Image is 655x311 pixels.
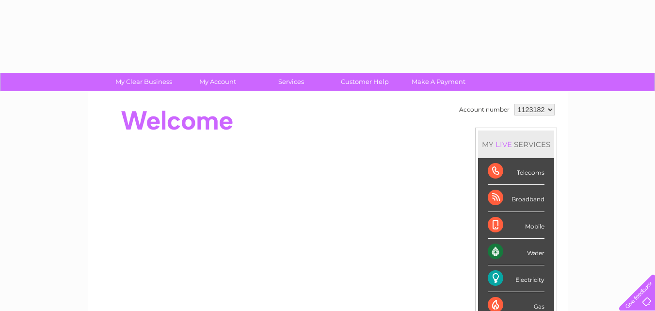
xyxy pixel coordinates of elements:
div: MY SERVICES [478,131,554,158]
a: My Clear Business [104,73,184,91]
div: Electricity [488,265,544,292]
div: Water [488,239,544,265]
div: LIVE [494,140,514,149]
a: Services [251,73,331,91]
a: Make A Payment [399,73,479,91]
a: Customer Help [325,73,405,91]
div: Telecoms [488,158,544,185]
td: Account number [457,101,512,118]
div: Broadband [488,185,544,212]
a: My Account [177,73,257,91]
div: Mobile [488,212,544,239]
